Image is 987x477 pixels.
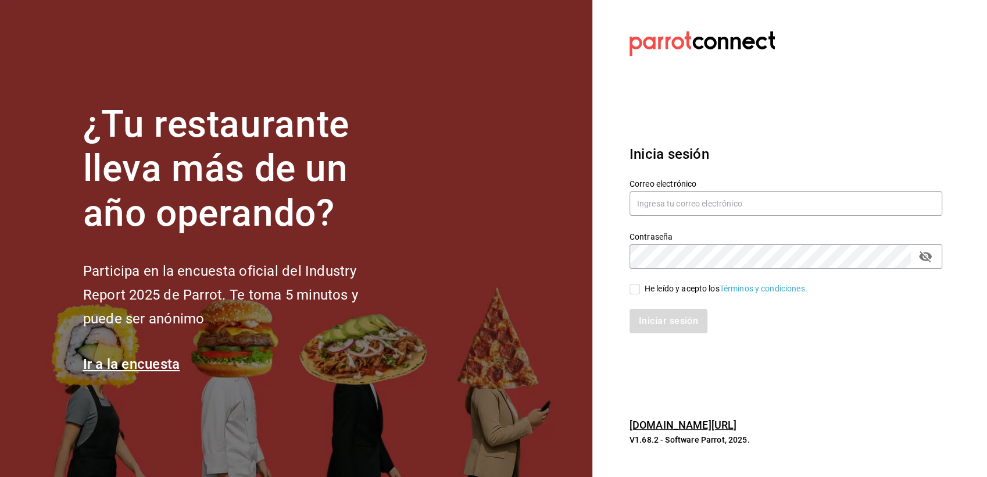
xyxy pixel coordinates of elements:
[720,284,807,293] a: Términos y condiciones.
[630,191,942,216] input: Ingresa tu correo electrónico
[83,356,180,372] a: Ir a la encuesta
[83,102,397,236] h1: ¿Tu restaurante lleva más de un año operando?
[630,419,736,431] a: [DOMAIN_NAME][URL]
[630,144,942,165] h3: Inicia sesión
[916,247,935,266] button: Campo de contraseña
[630,434,942,446] p: V1.68.2 - Software Parrot, 2025.
[630,179,942,187] label: Correo electrónico
[83,259,397,330] h2: Participa en la encuesta oficial del Industry Report 2025 de Parrot. Te toma 5 minutos y puede se...
[630,232,942,240] label: Contraseña
[645,283,807,295] div: He leído y acepto los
